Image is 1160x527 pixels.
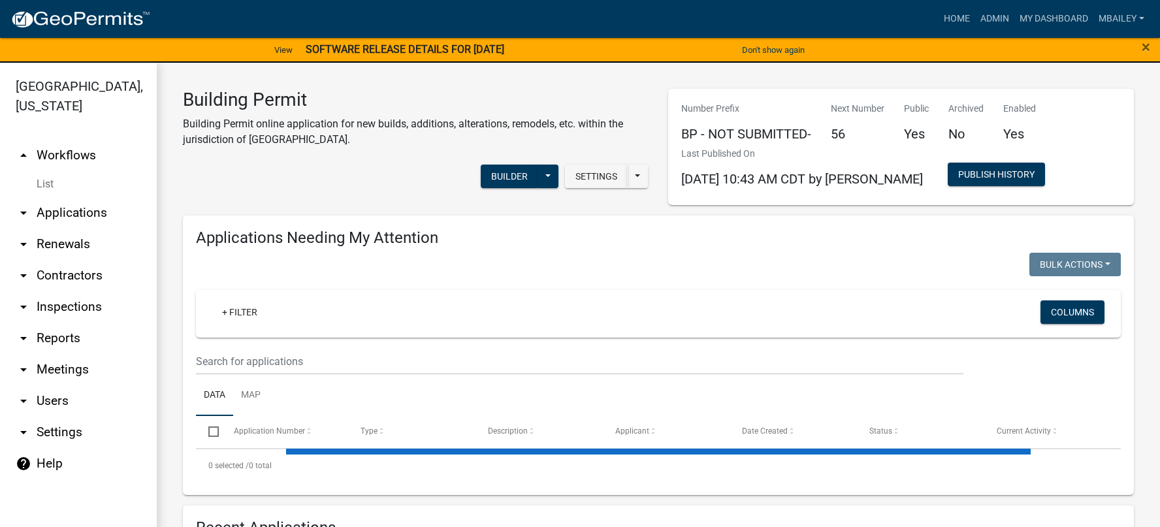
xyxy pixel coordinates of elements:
[984,416,1111,447] datatable-header-cell: Current Activity
[1003,102,1036,116] p: Enabled
[615,426,649,436] span: Applicant
[16,330,31,346] i: arrow_drop_down
[904,126,929,142] h5: Yes
[1029,253,1121,276] button: Bulk Actions
[997,426,1051,436] span: Current Activity
[16,236,31,252] i: arrow_drop_down
[183,116,649,148] p: Building Permit online application for new builds, additions, alterations, remodels, etc. within ...
[737,39,810,61] button: Don't show again
[196,416,221,447] datatable-header-cell: Select
[681,126,811,142] h5: BP - NOT SUBMITTED-
[196,375,233,417] a: Data
[948,126,984,142] h5: No
[831,102,884,116] p: Next Number
[730,416,857,447] datatable-header-cell: Date Created
[939,7,975,31] a: Home
[869,426,892,436] span: Status
[1093,7,1150,31] a: mbailey
[857,416,984,447] datatable-header-cell: Status
[681,171,923,187] span: [DATE] 10:43 AM CDT by [PERSON_NAME]
[1003,126,1036,142] h5: Yes
[831,126,884,142] h5: 56
[196,229,1121,248] h4: Applications Needing My Attention
[16,268,31,283] i: arrow_drop_down
[16,456,31,471] i: help
[269,39,298,61] a: View
[16,205,31,221] i: arrow_drop_down
[948,163,1045,186] button: Publish History
[233,375,268,417] a: Map
[16,299,31,315] i: arrow_drop_down
[475,416,603,447] datatable-header-cell: Description
[16,393,31,409] i: arrow_drop_down
[602,416,730,447] datatable-header-cell: Applicant
[212,300,268,324] a: + Filter
[234,426,305,436] span: Application Number
[948,170,1045,180] wm-modal-confirm: Workflow Publish History
[196,348,963,375] input: Search for applications
[488,426,528,436] span: Description
[481,165,538,188] button: Builder
[16,424,31,440] i: arrow_drop_down
[306,43,504,56] strong: SOFTWARE RELEASE DETAILS FOR [DATE]
[681,147,923,161] p: Last Published On
[1142,38,1150,56] span: ×
[208,461,249,470] span: 0 selected /
[196,449,1121,482] div: 0 total
[975,7,1014,31] a: Admin
[565,165,628,188] button: Settings
[1142,39,1150,55] button: Close
[348,416,475,447] datatable-header-cell: Type
[183,89,649,111] h3: Building Permit
[1014,7,1093,31] a: My Dashboard
[948,102,984,116] p: Archived
[681,102,811,116] p: Number Prefix
[16,362,31,377] i: arrow_drop_down
[742,426,788,436] span: Date Created
[1040,300,1104,324] button: Columns
[16,148,31,163] i: arrow_drop_up
[904,102,929,116] p: Public
[361,426,378,436] span: Type
[221,416,348,447] datatable-header-cell: Application Number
